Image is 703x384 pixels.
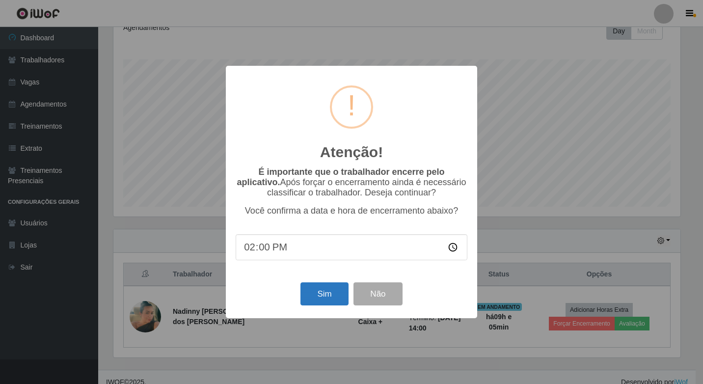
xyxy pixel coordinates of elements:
p: Você confirma a data e hora de encerramento abaixo? [236,206,467,216]
b: É importante que o trabalhador encerre pelo aplicativo. [237,167,444,187]
button: Sim [300,282,348,305]
p: Após forçar o encerramento ainda é necessário classificar o trabalhador. Deseja continuar? [236,167,467,198]
h2: Atenção! [320,143,383,161]
button: Não [353,282,402,305]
